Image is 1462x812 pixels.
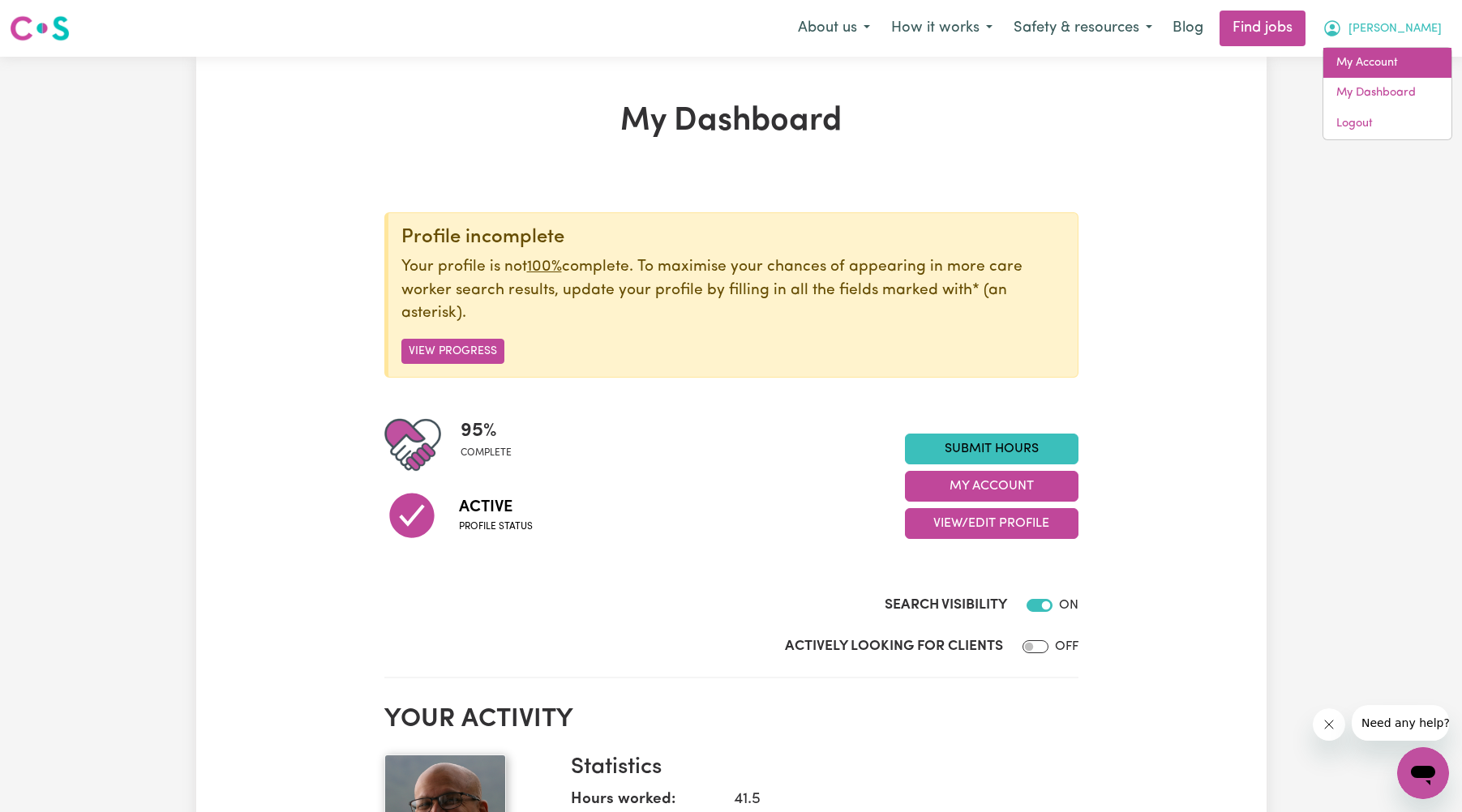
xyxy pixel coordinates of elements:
[905,434,1078,464] a: Submit Hours
[1323,78,1451,109] a: My Dashboard
[1323,47,1452,140] div: My Account
[1055,640,1078,653] span: OFF
[401,256,1065,326] p: Your profile is not complete. To maximise your chances of appearing in more care worker search re...
[785,636,1003,657] label: Actively Looking for Clients
[384,704,1078,735] h2: Your activity
[1323,48,1451,79] a: My Account
[571,754,1065,782] h3: Statistics
[721,788,1065,812] dd: 41.5
[1163,11,1213,46] a: Blog
[1348,20,1442,38] span: [PERSON_NAME]
[459,519,533,534] span: Profile status
[881,11,1003,45] button: How it works
[1220,11,1306,46] a: Find jobs
[461,446,512,460] span: complete
[1352,705,1449,741] iframe: Message from company
[461,417,512,446] span: 95 %
[885,595,1007,616] label: Search Visibility
[787,11,881,45] button: About us
[1312,11,1452,45] button: My Account
[459,495,533,519] span: Active
[905,471,1078,502] button: My Account
[1397,747,1449,799] iframe: Button to launch messaging window
[905,508,1078,539] button: View/Edit Profile
[384,102,1078,141] h1: My Dashboard
[461,417,525,473] div: Profile completeness: 95%
[527,259,562,275] u: 100%
[10,14,70,43] img: Careseekers logo
[10,10,70,47] a: Careseekers logo
[1313,708,1345,741] iframe: Close message
[401,226,1065,250] div: Profile incomplete
[401,339,504,364] button: View Progress
[1323,109,1451,139] a: Logout
[1003,11,1163,45] button: Safety & resources
[10,11,98,24] span: Need any help?
[1059,599,1078,612] span: ON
